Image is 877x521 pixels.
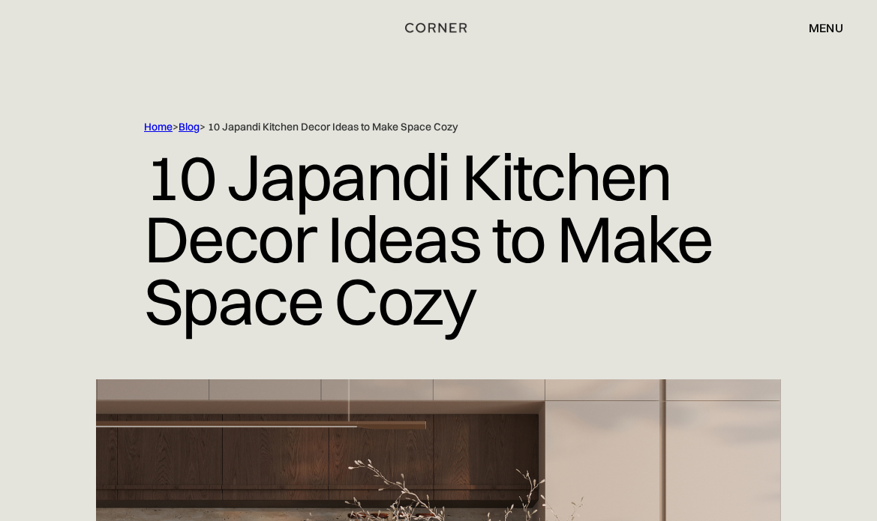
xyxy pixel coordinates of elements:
h1: 10 Japandi Kitchen Decor Ideas to Make Space Cozy [144,134,733,343]
div: menu [794,15,843,40]
a: Blog [179,120,200,133]
a: Home [144,120,173,133]
div: > > 10 Japandi Kitchen Decor Ideas to Make Space Cozy [144,120,733,134]
a: home [399,18,477,37]
div: menu [809,22,843,34]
